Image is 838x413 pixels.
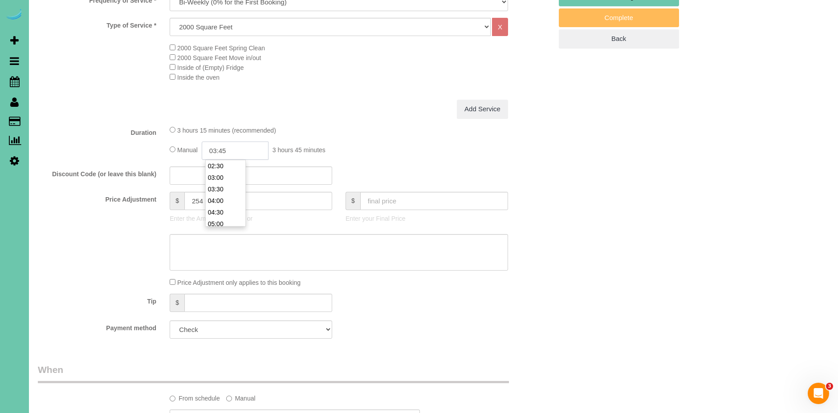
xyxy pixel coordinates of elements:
[31,192,163,204] label: Price Adjustment
[808,383,829,404] iframe: Intercom live chat
[177,54,261,61] span: 2000 Square Feet Move in/out
[457,100,508,118] a: Add Service
[177,127,276,134] span: 3 hours 15 minutes (recommended)
[559,29,679,48] a: Back
[177,45,265,52] span: 2000 Square Feet Spring Clean
[346,192,360,210] span: $
[206,195,245,206] li: 04:00
[206,160,245,172] li: 02:30
[226,391,256,403] label: Manual
[273,146,325,154] span: 3 hours 45 minutes
[177,64,244,71] span: Inside of (Empty) Fridge
[177,146,198,154] span: Manual
[31,320,163,332] label: Payment method
[206,218,245,230] li: 05:00
[206,172,245,183] li: 03:00
[31,125,163,137] label: Duration
[206,206,245,218] li: 04:30
[206,183,245,195] li: 03:30
[170,192,184,210] span: $
[360,192,508,210] input: final price
[177,74,220,81] span: Inside the oven
[31,18,163,30] label: Type of Service *
[226,396,232,401] input: Manual
[177,279,301,286] span: Price Adjustment only applies to this booking
[5,9,23,21] img: Automaid Logo
[31,294,163,306] label: Tip
[38,363,509,383] legend: When
[826,383,833,390] span: 3
[170,396,175,401] input: From schedule
[170,294,184,312] span: $
[31,166,163,178] label: Discount Code (or leave this blank)
[170,214,332,223] p: Enter the Amount to Adjust, or
[346,214,508,223] p: Enter your Final Price
[170,391,220,403] label: From schedule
